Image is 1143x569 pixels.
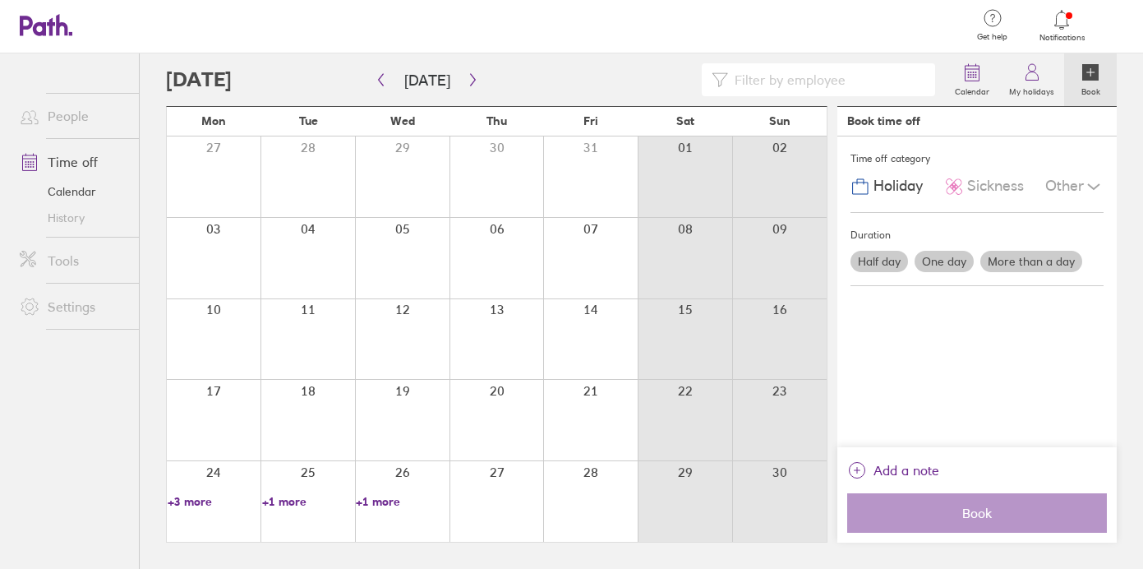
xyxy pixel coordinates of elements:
span: Sun [769,114,790,127]
a: My holidays [999,53,1064,106]
a: +1 more [356,494,449,509]
span: Add a note [873,457,939,483]
span: Holiday [873,178,923,195]
a: Notifications [1035,8,1089,43]
a: Calendar [945,53,999,106]
a: +1 more [262,494,355,509]
a: +3 more [168,494,260,509]
div: Book time off [847,114,920,127]
span: Mon [201,114,226,127]
a: People [7,99,139,132]
span: Book [859,506,1095,520]
a: Time off [7,146,139,178]
button: Book [847,493,1107,533]
a: Tools [7,244,139,277]
label: Calendar [945,82,999,97]
span: Sat [676,114,694,127]
div: Time off category [850,146,1104,171]
input: Filter by employee [728,64,925,95]
span: Fri [583,114,598,127]
a: Calendar [7,178,139,205]
label: Half day [850,251,908,272]
span: Tue [299,114,318,127]
span: Wed [390,114,415,127]
span: Sickness [967,178,1024,195]
a: Settings [7,290,139,323]
span: Notifications [1035,33,1089,43]
button: Add a note [847,457,939,483]
label: My holidays [999,82,1064,97]
a: History [7,205,139,231]
label: One day [915,251,974,272]
div: Duration [850,223,1104,247]
button: [DATE] [391,67,463,94]
label: More than a day [980,251,1082,272]
div: Other [1045,171,1104,202]
a: Book [1064,53,1117,106]
label: Book [1072,82,1110,97]
span: Thu [486,114,507,127]
span: Get help [966,32,1019,42]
